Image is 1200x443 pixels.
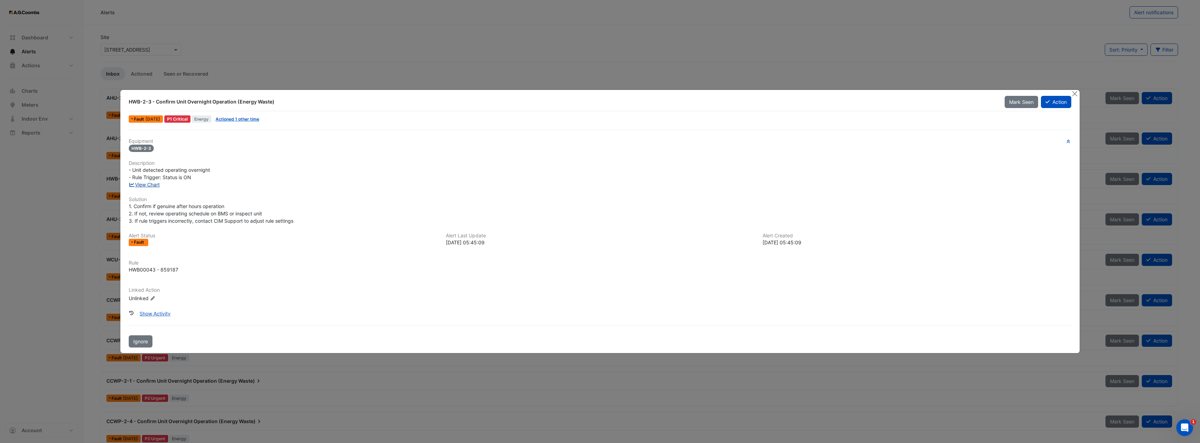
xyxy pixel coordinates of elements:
[129,203,293,224] span: 1. Confirm if genuine after hours operation 2. If not, review operating schedule on BMS or inspec...
[129,167,210,180] span: - Unit detected operating overnight - Rule Trigger: Status is ON
[192,115,212,123] span: Energy
[129,197,1071,203] h6: Solution
[1005,96,1038,108] button: Mark Seen
[216,116,259,122] a: Actioned 1 other time
[150,296,155,301] fa-icon: Edit Linked Action
[129,266,178,273] div: HWB00043 - 859187
[446,233,755,239] h6: Alert Last Update
[129,145,154,152] span: HWB-2-3
[129,138,1071,144] h6: Equipment
[129,260,1071,266] h6: Rule
[129,182,160,188] a: View Chart
[129,233,437,239] h6: Alert Status
[129,335,152,347] button: Ignore
[133,338,148,344] span: Ignore
[129,98,996,105] div: HWB-2-3 - Confirm Unit Overnight Operation (Energy Waste)
[763,233,1071,239] h6: Alert Created
[129,287,1071,293] h6: Linked Action
[1041,96,1071,108] button: Action
[129,294,212,301] div: Unlinked
[446,239,755,246] div: [DATE] 05:45:09
[145,116,160,122] span: Mon 11-Aug-2025 05:45 AEST
[1009,99,1034,105] span: Mark Seen
[1191,419,1196,425] span: 1
[134,117,145,121] span: Fault
[164,115,190,123] div: P1 Critical
[1176,419,1193,436] iframe: Intercom live chat
[134,240,145,244] span: Fault
[1071,90,1078,97] button: Close
[129,160,1071,166] h6: Description
[135,307,175,320] button: Show Activity
[763,239,1071,246] div: [DATE] 05:45:09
